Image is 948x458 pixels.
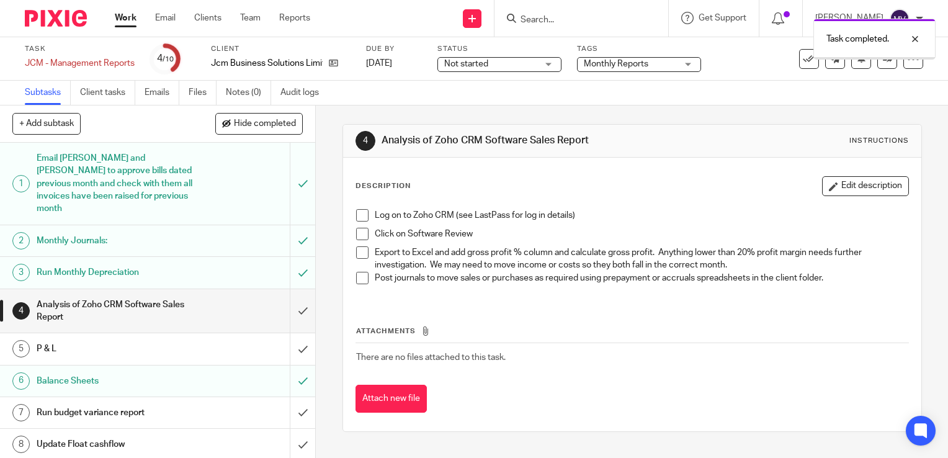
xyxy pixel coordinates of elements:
[12,113,81,134] button: + Add subtask
[12,232,30,249] div: 2
[211,57,323,70] p: Jcm Business Solutions Limited
[366,44,422,54] label: Due by
[211,44,351,54] label: Client
[25,10,87,27] img: Pixie
[226,81,271,105] a: Notes (0)
[37,372,197,390] h1: Balance Sheets
[584,60,648,68] span: Monthly Reports
[240,12,261,24] a: Team
[155,12,176,24] a: Email
[355,131,375,151] div: 4
[890,9,910,29] img: svg%3E
[189,81,217,105] a: Files
[37,263,197,282] h1: Run Monthly Depreciation
[375,246,908,272] p: Export to Excel and add gross profit % column and calculate gross profit. Anything lower than 20%...
[115,12,136,24] a: Work
[215,113,303,134] button: Hide completed
[37,339,197,358] h1: P & L
[849,136,909,146] div: Instructions
[25,44,135,54] label: Task
[356,328,416,335] span: Attachments
[12,340,30,357] div: 5
[25,57,135,70] div: JCM - Management Reports
[25,81,71,105] a: Subtasks
[375,272,908,284] p: Post journals to move sales or purchases as required using prepayment or accruals spreadsheets in...
[12,175,30,192] div: 1
[12,404,30,421] div: 7
[822,176,909,196] button: Edit description
[826,33,889,45] p: Task completed.
[437,44,561,54] label: Status
[37,149,197,218] h1: Email [PERSON_NAME] and [PERSON_NAME] to approve bills dated previous month and check with them a...
[355,385,427,413] button: Attach new file
[12,302,30,320] div: 4
[163,56,174,63] small: /10
[157,52,174,66] div: 4
[375,209,908,222] p: Log on to Zoho CRM (see LastPass for log in details)
[37,231,197,250] h1: Monthly Journals:
[355,181,411,191] p: Description
[37,295,197,327] h1: Analysis of Zoho CRM Software Sales Report
[382,134,658,147] h1: Analysis of Zoho CRM Software Sales Report
[375,228,908,240] p: Click on Software Review
[37,403,197,422] h1: Run budget variance report
[145,81,179,105] a: Emails
[234,119,296,129] span: Hide completed
[366,59,392,68] span: [DATE]
[37,435,197,454] h1: Update Float cashflow
[12,436,30,453] div: 8
[279,12,310,24] a: Reports
[356,353,506,362] span: There are no files attached to this task.
[280,81,328,105] a: Audit logs
[194,12,221,24] a: Clients
[12,264,30,281] div: 3
[12,372,30,390] div: 6
[444,60,488,68] span: Not started
[80,81,135,105] a: Client tasks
